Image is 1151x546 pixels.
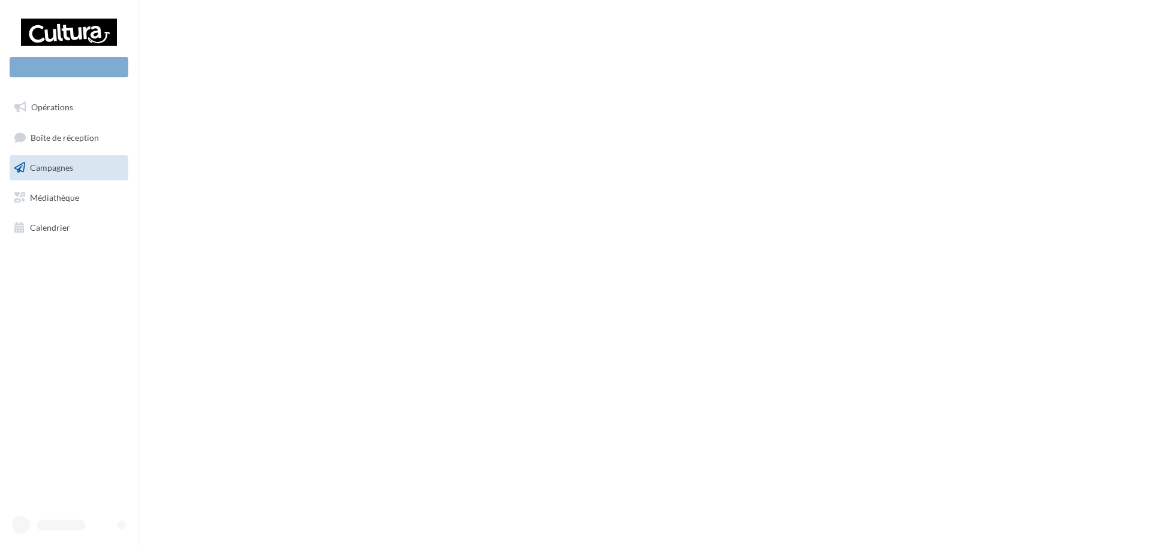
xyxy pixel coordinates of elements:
span: Calendrier [30,222,70,232]
a: Opérations [7,95,131,120]
div: Nouvelle campagne [10,57,128,77]
span: Médiathèque [30,192,79,203]
span: Opérations [31,102,73,112]
span: Campagnes [30,162,73,173]
a: Boîte de réception [7,125,131,150]
a: Calendrier [7,215,131,240]
span: Boîte de réception [31,132,99,142]
a: Campagnes [7,155,131,180]
a: Médiathèque [7,185,131,210]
